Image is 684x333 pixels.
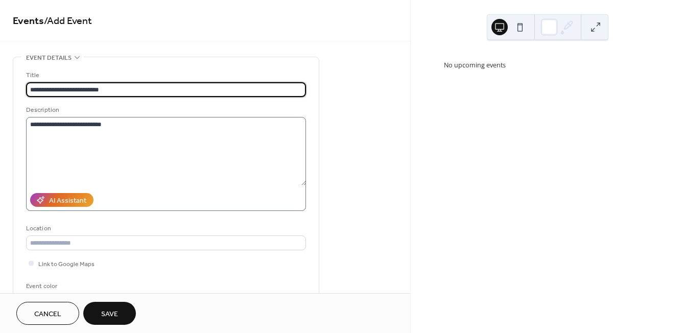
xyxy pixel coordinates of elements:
[26,70,304,81] div: Title
[44,11,92,31] span: / Add Event
[26,223,304,234] div: Location
[38,259,95,270] span: Link to Google Maps
[26,105,304,115] div: Description
[16,302,79,325] button: Cancel
[13,11,44,31] a: Events
[101,309,118,320] span: Save
[83,302,136,325] button: Save
[34,309,61,320] span: Cancel
[26,53,72,63] span: Event details
[49,196,86,206] div: AI Assistant
[444,61,651,69] div: No upcoming events
[26,281,103,292] div: Event color
[30,193,93,207] button: AI Assistant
